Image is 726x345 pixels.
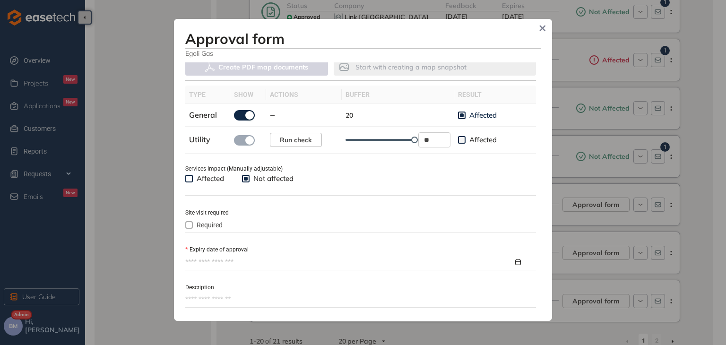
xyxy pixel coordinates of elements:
button: Close [536,21,550,35]
th: actions [266,86,342,104]
th: buffer [342,86,454,104]
input: Expiry date of approval [185,257,513,267]
h3: Approval form [185,30,541,47]
label: Expiry date of approval [185,245,249,254]
label: Description [185,283,214,292]
span: Affected [193,174,228,183]
span: Utility [189,135,210,144]
th: type [185,86,230,104]
label: Site visit required [185,208,229,217]
td: — [266,104,342,127]
span: General [189,110,217,120]
span: Not affected [250,174,297,183]
th: show [230,86,266,104]
span: 20 [346,111,353,120]
label: Services Impact (Manually adjustable) [185,164,283,173]
span: Run check [280,135,312,145]
span: Affected [466,135,501,145]
span: Egoli Gas [185,49,541,58]
button: Run check [270,133,322,147]
span: Affected [466,111,501,120]
th: result [454,86,536,104]
span: Required [193,220,226,230]
textarea: Description [185,292,536,307]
